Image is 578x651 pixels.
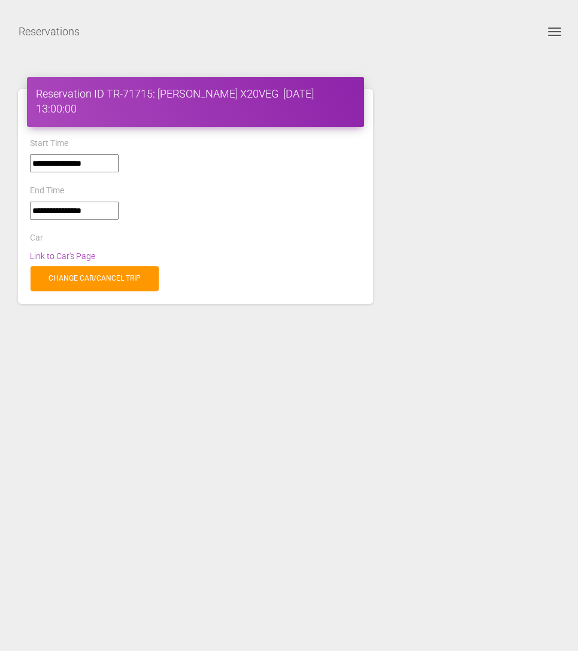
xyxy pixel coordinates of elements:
button: Toggle navigation [540,25,569,39]
a: Link to Car's Page [30,251,95,261]
a: Change car/cancel trip [31,266,159,291]
a: Reservations [19,17,80,47]
label: End Time [30,185,64,197]
label: Start Time [30,138,68,150]
label: Car [30,232,43,244]
h4: Reservation ID TR-71715: [PERSON_NAME] X20VEG [DATE] 13:00:00 [36,86,355,116]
